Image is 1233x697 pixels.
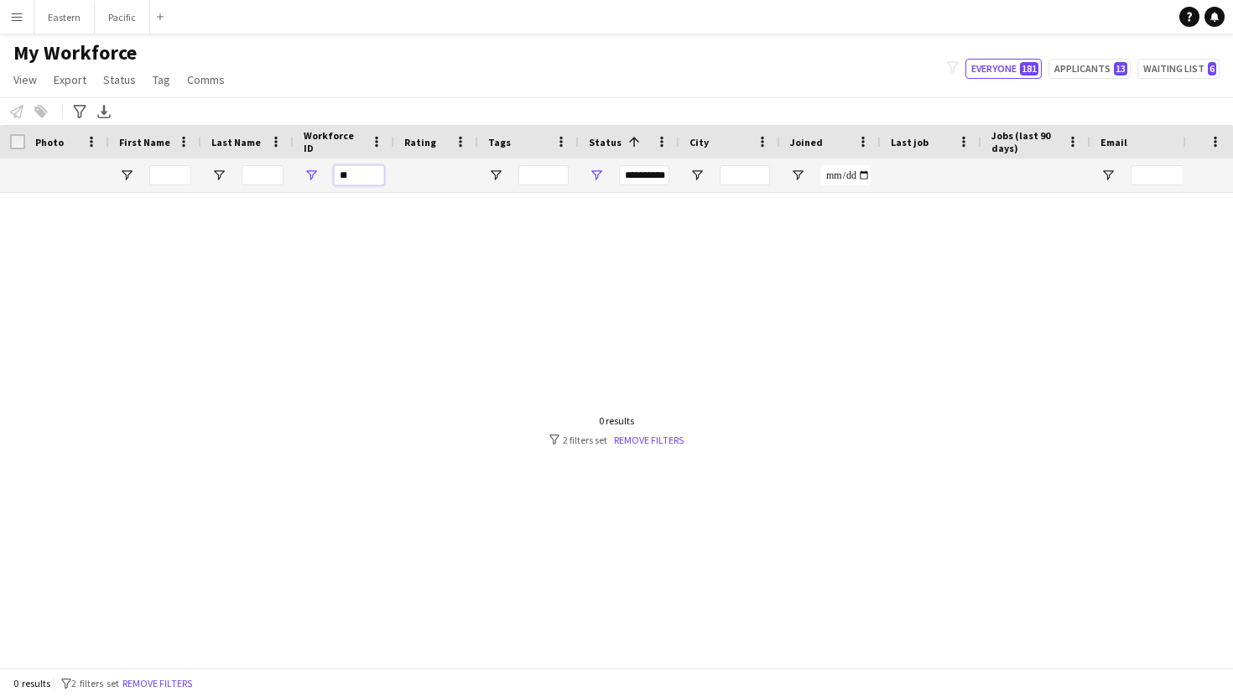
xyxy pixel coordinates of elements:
[549,414,684,427] div: 0 results
[404,136,436,148] span: Rating
[304,168,319,183] button: Open Filter Menu
[790,136,823,148] span: Joined
[334,165,384,185] input: Workforce ID Filter Input
[891,136,929,148] span: Last job
[1048,59,1131,79] button: Applicants13
[991,129,1060,154] span: Jobs (last 90 days)
[146,69,177,91] a: Tag
[689,168,705,183] button: Open Filter Menu
[1137,59,1220,79] button: Waiting list6
[149,165,191,185] input: First Name Filter Input
[589,136,622,148] span: Status
[96,69,143,91] a: Status
[1100,168,1116,183] button: Open Filter Menu
[187,72,225,87] span: Comms
[1114,62,1127,75] span: 13
[518,165,569,185] input: Tags Filter Input
[211,168,226,183] button: Open Filter Menu
[589,168,604,183] button: Open Filter Menu
[13,72,37,87] span: View
[614,434,684,446] a: Remove filters
[47,69,93,91] a: Export
[820,165,871,185] input: Joined Filter Input
[1208,62,1216,75] span: 6
[95,1,150,34] button: Pacific
[488,136,511,148] span: Tags
[119,168,134,183] button: Open Filter Menu
[119,674,195,693] button: Remove filters
[10,134,25,149] input: Column with Header Selection
[720,165,770,185] input: City Filter Input
[94,101,114,122] app-action-btn: Export XLSX
[790,168,805,183] button: Open Filter Menu
[180,69,232,91] a: Comms
[488,168,503,183] button: Open Filter Menu
[211,136,261,148] span: Last Name
[304,129,364,154] span: Workforce ID
[1100,136,1127,148] span: Email
[103,72,136,87] span: Status
[153,72,170,87] span: Tag
[54,72,86,87] span: Export
[70,101,90,122] app-action-btn: Advanced filters
[7,69,44,91] a: View
[35,136,64,148] span: Photo
[549,434,684,446] div: 2 filters set
[13,40,137,65] span: My Workforce
[71,677,119,689] span: 2 filters set
[119,136,170,148] span: First Name
[34,1,95,34] button: Eastern
[689,136,709,148] span: City
[965,59,1042,79] button: Everyone181
[1020,62,1038,75] span: 181
[242,165,284,185] input: Last Name Filter Input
